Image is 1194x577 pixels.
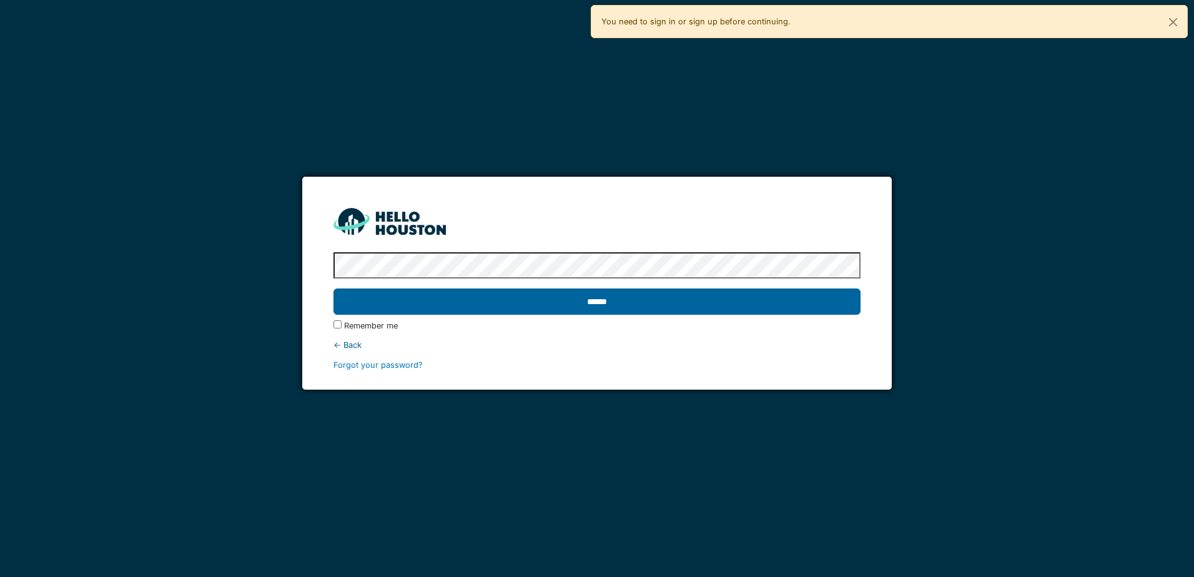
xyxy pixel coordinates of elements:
label: Remember me [344,320,398,332]
button: Close [1159,6,1187,39]
div: ← Back [333,339,860,351]
div: You need to sign in or sign up before continuing. [591,5,1188,38]
a: Forgot your password? [333,360,423,370]
img: HH_line-BYnF2_Hg.png [333,208,446,235]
